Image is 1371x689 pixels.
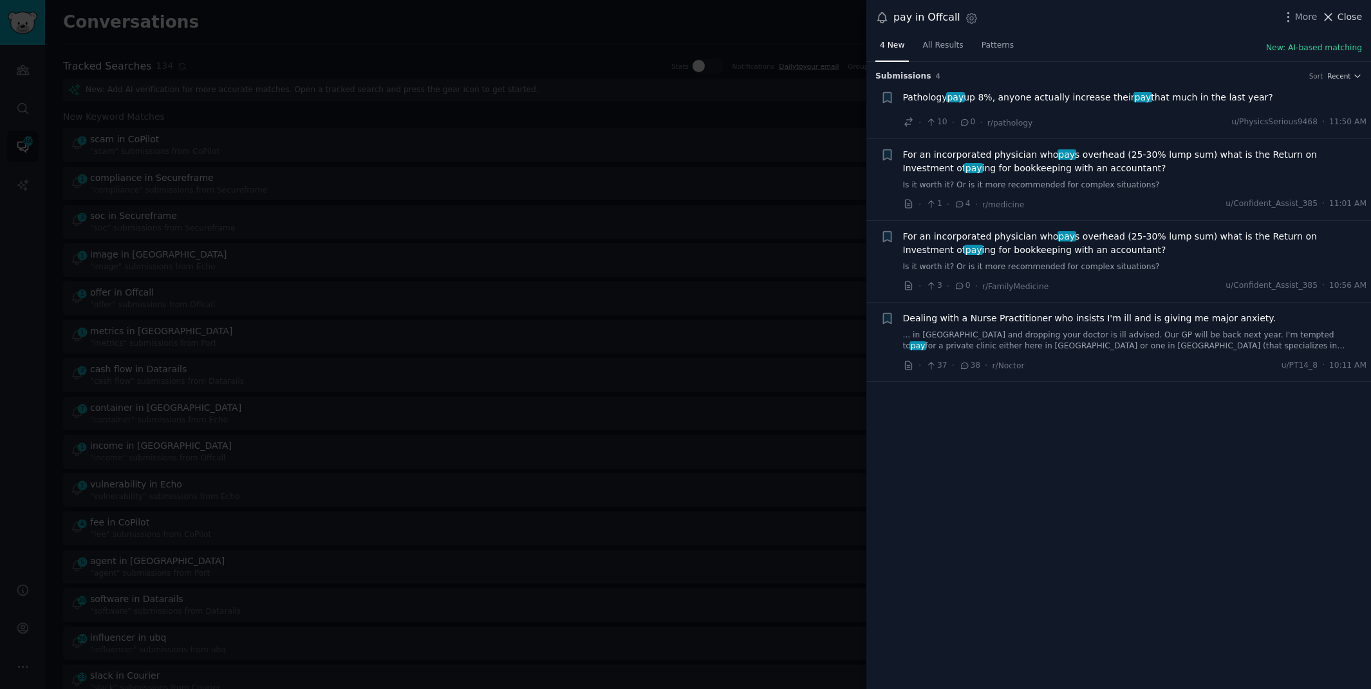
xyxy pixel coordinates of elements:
[975,279,978,293] span: ·
[903,230,1367,257] a: For an incorporated physician whopays overhead (25-30% lump sum) what is the Return on Investment...
[947,198,949,211] span: ·
[926,198,942,210] span: 1
[918,35,967,62] a: All Results
[952,116,955,129] span: ·
[947,279,949,293] span: ·
[1329,360,1366,372] span: 10:11 AM
[1338,10,1362,24] span: Close
[1327,71,1362,80] button: Recent
[982,282,1049,291] span: r/FamilyMedicine
[1329,280,1366,292] span: 10:56 AM
[919,279,921,293] span: ·
[946,92,965,102] span: pay
[987,118,1032,127] span: r/pathology
[964,245,983,255] span: pay
[903,230,1367,257] span: For an incorporated physician who s overhead (25-30% lump sum) what is the Return on Investment o...
[926,360,947,372] span: 37
[903,148,1367,175] span: For an incorporated physician who s overhead (25-30% lump sum) what is the Return on Investment o...
[926,117,947,128] span: 10
[982,40,1014,52] span: Patterns
[993,361,1025,370] span: r/Noctor
[919,116,921,129] span: ·
[1322,198,1325,210] span: ·
[1321,10,1362,24] button: Close
[975,198,978,211] span: ·
[903,91,1273,104] a: Pathologypayup 8%, anyone actually increase theirpaythat much in the last year?
[954,198,970,210] span: 4
[954,280,970,292] span: 0
[926,280,942,292] span: 3
[1322,117,1325,128] span: ·
[985,359,987,372] span: ·
[903,312,1276,325] a: Dealing with a Nurse Practitioner who insists I'm ill and is giving me major anxiety.
[909,341,926,350] span: pay
[959,360,980,372] span: 38
[919,198,921,211] span: ·
[903,330,1367,352] a: ... in [GEOGRAPHIC_DATA] and dropping your doctor is ill advised. Our GP will be back next year. ...
[1266,42,1362,54] button: New: AI-based matching
[1231,117,1318,128] span: u/PhysicsSerious9468
[1133,92,1152,102] span: pay
[922,40,963,52] span: All Results
[1058,231,1076,241] span: pay
[1282,10,1318,24] button: More
[903,180,1367,191] a: Is it worth it? Or is it more recommended for complex situations?
[875,35,909,62] a: 4 New
[1329,198,1366,210] span: 11:01 AM
[1295,10,1318,24] span: More
[1058,149,1076,160] span: pay
[964,163,983,173] span: pay
[982,200,1024,209] span: r/medicine
[919,359,921,372] span: ·
[1226,198,1318,210] span: u/Confident_Assist_385
[977,35,1018,62] a: Patterns
[1282,360,1318,372] span: u/PT14_8
[893,10,960,26] div: pay in Offcall
[1327,71,1350,80] span: Recent
[903,148,1367,175] a: For an incorporated physician whopays overhead (25-30% lump sum) what is the Return on Investment...
[903,261,1367,273] a: Is it worth it? Or is it more recommended for complex situations?
[980,116,982,129] span: ·
[903,91,1273,104] span: Pathology up 8%, anyone actually increase their that much in the last year?
[1322,280,1325,292] span: ·
[1329,117,1366,128] span: 11:50 AM
[952,359,955,372] span: ·
[1309,71,1323,80] div: Sort
[959,117,975,128] span: 0
[875,71,931,82] span: Submission s
[880,40,904,52] span: 4 New
[1226,280,1318,292] span: u/Confident_Assist_385
[936,72,940,80] span: 4
[1322,360,1325,372] span: ·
